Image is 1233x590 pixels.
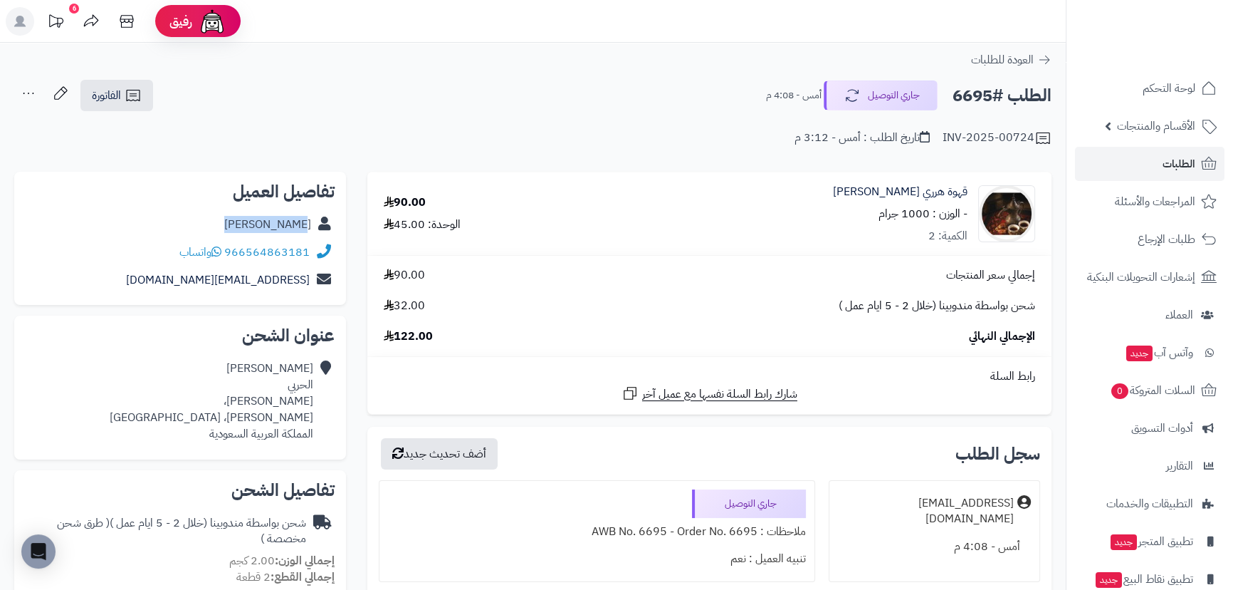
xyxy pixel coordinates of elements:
span: إجمالي سعر المنتجات [946,267,1035,284]
span: أدوات التسويق [1131,418,1193,438]
a: تطبيق المتجرجديد [1075,524,1224,559]
span: جديد [1126,346,1153,361]
a: [PERSON_NAME] [224,216,311,233]
small: - الوزن : 1000 جرام [878,205,967,222]
span: ( طرق شحن مخصصة ) [57,514,306,548]
a: وآتس آبجديد [1075,336,1224,370]
button: أضف تحديث جديد [381,438,498,470]
img: ai-face.png [198,7,226,36]
span: وآتس آب [1125,343,1193,363]
strong: إجمالي الوزن: [275,552,335,569]
div: أمس - 4:08 م [838,533,1031,561]
span: إشعارات التحويلات البنكية [1087,267,1195,287]
img: 1709199151-image-90x90.jpg [979,185,1034,242]
span: المراجعات والأسئلة [1115,192,1195,212]
a: إشعارات التحويلات البنكية [1075,260,1224,294]
span: شحن بواسطة مندوبينا (خلال 2 - 5 ايام عمل ) [839,298,1035,314]
span: تطبيق المتجر [1109,532,1193,552]
a: قهوة هرري [PERSON_NAME] [833,184,967,200]
div: جاري التوصيل [692,490,806,518]
span: الفاتورة [92,87,121,104]
a: 966564863181 [224,244,310,261]
h2: عنوان الشحن [26,327,335,344]
h2: تفاصيل الشحن [26,482,335,499]
span: الطلبات [1163,154,1195,174]
div: الوحدة: 45.00 [384,217,461,233]
span: جديد [1096,572,1122,588]
a: التطبيقات والخدمات [1075,487,1224,521]
h2: الطلب #6695 [953,81,1051,110]
div: [PERSON_NAME] الحربي [PERSON_NAME]، [PERSON_NAME]، [GEOGRAPHIC_DATA] المملكة العربية السعودية [110,361,313,442]
a: تحديثات المنصة [38,7,73,39]
a: المراجعات والأسئلة [1075,185,1224,219]
span: 0 [1111,383,1128,399]
a: طلبات الإرجاع [1075,222,1224,257]
small: 2 قطعة [236,569,335,586]
span: لوحة التحكم [1143,78,1195,98]
span: العملاء [1165,305,1193,325]
span: التطبيقات والخدمات [1106,494,1193,514]
div: INV-2025-00724 [943,130,1051,147]
a: واتساب [179,244,221,261]
span: 90.00 [384,267,425,284]
a: لوحة التحكم [1075,71,1224,105]
span: جديد [1111,534,1137,550]
div: رابط السلة [373,368,1046,385]
div: تنبيه العميل : نعم [388,545,806,573]
small: 2.00 كجم [229,552,335,569]
span: طلبات الإرجاع [1138,229,1195,249]
div: تاريخ الطلب : أمس - 3:12 م [794,130,930,146]
a: العملاء [1075,298,1224,332]
a: العودة للطلبات [971,51,1051,68]
div: شحن بواسطة مندوبينا (خلال 2 - 5 ايام عمل ) [26,515,306,548]
span: 32.00 [384,298,425,314]
div: 90.00 [384,195,426,211]
span: 122.00 [384,328,433,345]
span: رفيق [169,13,192,30]
span: شارك رابط السلة نفسها مع عميل آخر [642,386,797,403]
a: شارك رابط السلة نفسها مع عميل آخر [621,385,797,403]
div: [EMAIL_ADDRESS][DOMAIN_NAME] [838,495,1014,528]
div: 6 [69,4,79,14]
span: السلات المتروكة [1110,381,1195,400]
div: Open Intercom Messenger [21,534,56,569]
span: الإجمالي النهائي [969,328,1035,345]
span: العودة للطلبات [971,51,1034,68]
span: التقارير [1166,456,1193,476]
a: الطلبات [1075,147,1224,181]
div: ملاحظات : AWB No. 6695 - Order No. 6695 [388,518,806,546]
div: الكمية: 2 [928,228,967,244]
button: جاري التوصيل [824,81,938,110]
a: السلات المتروكة0 [1075,373,1224,408]
a: [EMAIL_ADDRESS][DOMAIN_NAME] [126,271,310,289]
small: أمس - 4:08 م [766,88,822,103]
a: الفاتورة [80,80,153,111]
span: الأقسام والمنتجات [1117,116,1195,136]
h3: سجل الطلب [955,445,1040,462]
h2: تفاصيل العميل [26,183,335,200]
a: أدوات التسويق [1075,411,1224,445]
span: تطبيق نقاط البيع [1094,569,1193,589]
a: التقارير [1075,449,1224,483]
strong: إجمالي القطع: [271,569,335,586]
img: logo-2.png [1136,40,1219,70]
